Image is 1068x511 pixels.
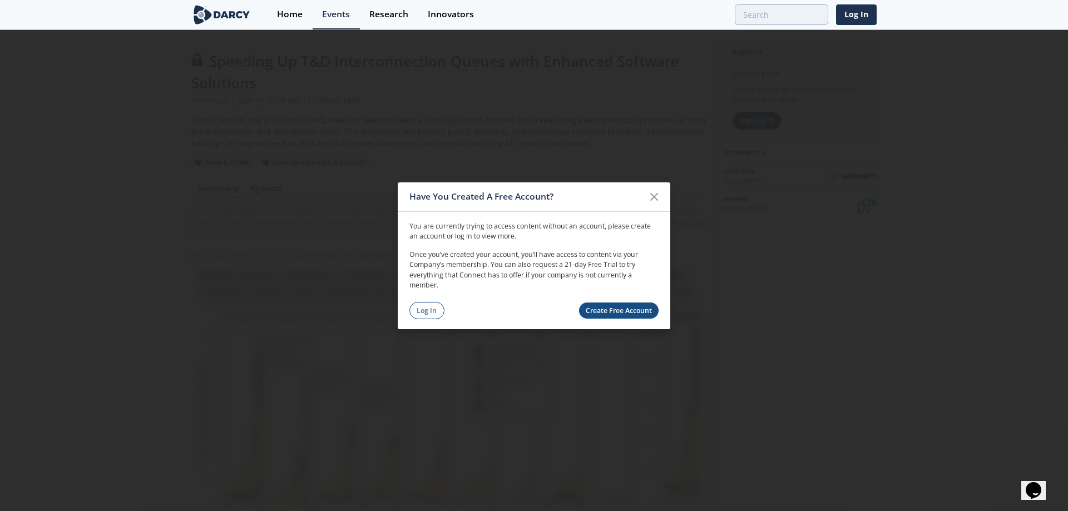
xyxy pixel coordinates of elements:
[191,5,252,24] img: logo-wide.svg
[409,186,644,207] div: Have You Created A Free Account?
[409,302,444,319] a: Log In
[369,10,408,19] div: Research
[409,250,659,291] p: Once you’ve created your account, you’ll have access to content via your Company’s membership. Yo...
[836,4,877,25] a: Log In
[735,4,828,25] input: Advanced Search
[428,10,474,19] div: Innovators
[579,302,659,319] a: Create Free Account
[277,10,303,19] div: Home
[1021,467,1057,500] iframe: chat widget
[322,10,350,19] div: Events
[409,221,659,242] p: You are currently trying to access content without an account, please create an account or log in...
